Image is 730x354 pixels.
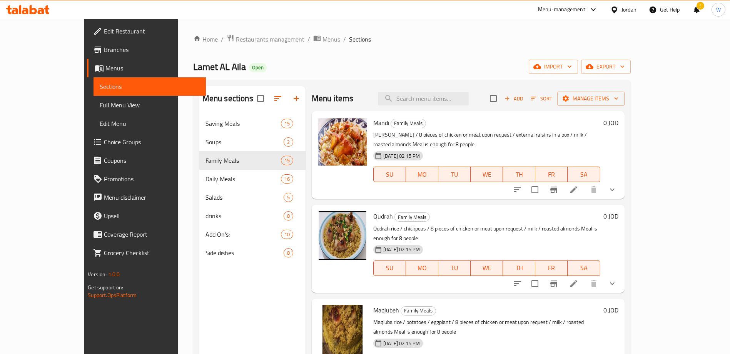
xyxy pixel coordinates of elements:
span: SU [377,262,403,274]
span: [DATE] 02:15 PM [380,340,423,347]
span: Side dishes [205,248,284,257]
h6: 0 JOD [603,211,618,222]
span: SA [571,262,597,274]
button: show more [603,180,621,199]
a: Branches [87,40,206,59]
span: TU [441,169,468,180]
div: items [284,248,293,257]
span: WE [474,262,500,274]
span: Sort sections [269,89,287,108]
span: Soups [205,137,284,147]
span: Promotions [104,174,200,184]
span: TU [441,262,468,274]
li: / [221,35,224,44]
h6: 0 JOD [603,305,618,316]
button: MO [406,167,438,182]
span: Sort items [526,93,557,105]
span: TH [506,262,532,274]
div: Open [249,63,267,72]
h2: Menu items [312,93,354,104]
a: Choice Groups [87,133,206,151]
span: Daily Meals [205,174,281,184]
span: Choice Groups [104,137,200,147]
button: Branch-specific-item [545,180,563,199]
a: Menus [313,34,340,44]
div: items [281,230,293,239]
img: Maqlubeh [318,305,367,354]
a: Coupons [87,151,206,170]
button: delete [585,274,603,293]
span: Family Meals [205,156,281,165]
div: items [281,156,293,165]
div: Family Meals [391,119,426,128]
a: Edit menu item [569,279,578,288]
h6: 0 JOD [603,117,618,128]
span: Select to update [527,182,543,198]
span: Select to update [527,276,543,292]
nav: Menu sections [199,111,306,265]
span: Add item [501,93,526,105]
span: Add [503,94,524,103]
span: FR [538,262,565,274]
input: search [378,92,469,105]
a: Upsell [87,207,206,225]
a: Support.OpsPlatform [88,290,137,300]
span: Sort [531,94,552,103]
p: [PERSON_NAME] / 8 pieces of chicken or meat upon request / external raisins in a box / milk / roa... [373,130,600,149]
span: [DATE] 02:15 PM [380,246,423,253]
span: Coverage Report [104,230,200,239]
span: SA [571,169,597,180]
button: Sort [529,93,554,105]
span: 10 [281,231,293,238]
span: Salads [205,193,284,202]
span: Menus [105,63,200,73]
div: items [281,119,293,128]
span: WE [474,169,500,180]
span: 15 [281,120,293,127]
div: Family Meals [394,212,430,222]
span: Menus [322,35,340,44]
div: items [284,211,293,220]
span: drinks [205,211,284,220]
span: MO [409,262,435,274]
span: Add On's: [205,230,281,239]
span: Menu disclaimer [104,193,200,202]
div: Family Meals [401,306,436,316]
span: export [587,62,625,72]
span: Family Meals [391,119,426,128]
button: TU [438,167,471,182]
span: import [535,62,572,72]
button: WE [471,260,503,276]
span: Edit Restaurant [104,27,200,36]
button: sort-choices [508,180,527,199]
span: MO [409,169,435,180]
a: Edit Menu [94,114,206,133]
button: SA [568,167,600,182]
button: Add section [287,89,306,108]
span: Sections [100,82,200,91]
div: items [284,137,293,147]
a: Edit Restaurant [87,22,206,40]
button: WE [471,167,503,182]
span: Qudrah [373,210,393,222]
a: Grocery Checklist [87,244,206,262]
span: 16 [281,175,293,183]
img: Mandi [318,117,367,167]
h2: Menu sections [202,93,253,104]
div: Daily Meals16 [199,170,306,188]
button: MO [406,260,438,276]
button: SU [373,260,406,276]
span: Edit Menu [100,119,200,128]
a: Coverage Report [87,225,206,244]
span: W [716,5,721,14]
span: Manage items [563,94,618,104]
span: Saving Meals [205,119,281,128]
span: [DATE] 02:15 PM [380,152,423,160]
span: Sections [349,35,371,44]
a: Menu disclaimer [87,188,206,207]
a: Sections [94,77,206,96]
